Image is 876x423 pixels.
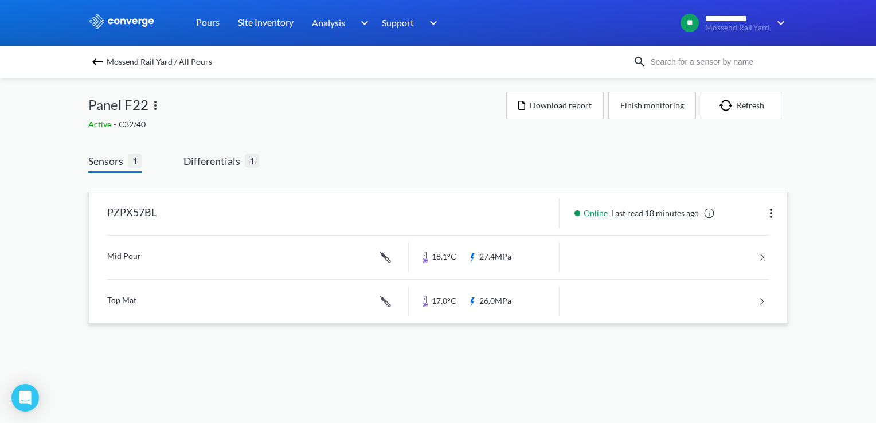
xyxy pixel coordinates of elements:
[114,119,119,129] span: -
[608,92,696,119] button: Finish monitoring
[764,206,778,220] img: more.svg
[107,198,157,228] div: PZPX57BL
[88,94,148,116] span: Panel F22
[183,153,245,169] span: Differentials
[312,15,345,30] span: Analysis
[245,154,259,168] span: 1
[506,92,604,119] button: Download report
[88,153,128,169] span: Sensors
[353,16,371,30] img: downArrow.svg
[107,54,212,70] span: Mossend Rail Yard / All Pours
[382,15,414,30] span: Support
[705,23,769,32] span: Mossend Rail Yard
[128,154,142,168] span: 1
[88,14,155,29] img: logo_ewhite.svg
[88,118,506,131] div: C32/40
[633,55,647,69] img: icon-search.svg
[719,100,737,111] img: icon-refresh.svg
[518,101,525,110] img: icon-file.svg
[88,119,114,129] span: Active
[769,16,788,30] img: downArrow.svg
[11,384,39,412] div: Open Intercom Messenger
[148,99,162,112] img: more.svg
[584,207,611,220] span: Online
[91,55,104,69] img: backspace.svg
[701,92,783,119] button: Refresh
[422,16,440,30] img: downArrow.svg
[569,207,718,220] div: Last read 18 minutes ago
[647,56,785,68] input: Search for a sensor by name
